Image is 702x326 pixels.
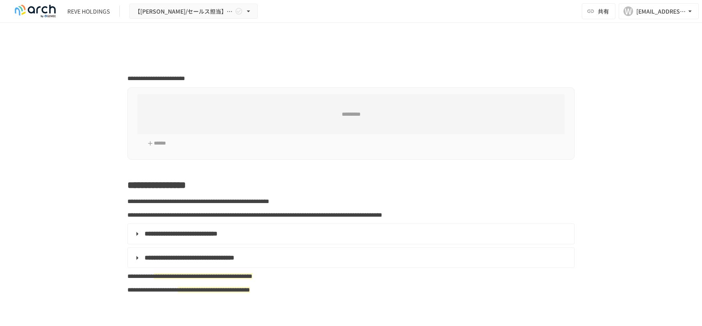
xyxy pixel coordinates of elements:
button: 共有 [582,3,615,19]
span: 【[PERSON_NAME]/セールス担当】REVE HOLDINGS様_初期設定サポート [135,6,233,16]
div: W [623,6,633,16]
span: 共有 [598,7,609,16]
div: REVE HOLDINGS [67,7,110,16]
button: W[EMAIL_ADDRESS][DOMAIN_NAME] [619,3,699,19]
div: [EMAIL_ADDRESS][DOMAIN_NAME] [636,6,686,16]
img: logo-default@2x-9cf2c760.svg [10,5,61,18]
button: 【[PERSON_NAME]/セールス担当】REVE HOLDINGS様_初期設定サポート [129,4,258,19]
